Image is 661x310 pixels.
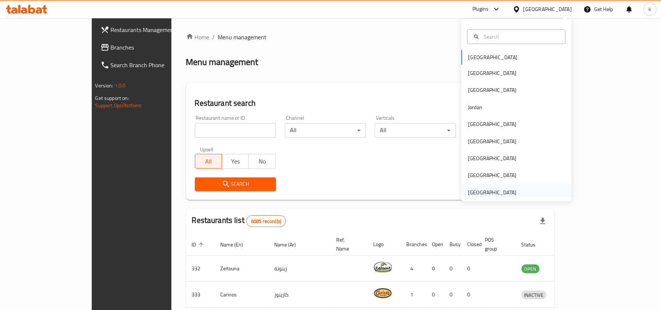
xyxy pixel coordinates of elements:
[111,61,196,69] span: Search Branch Phone
[95,56,202,74] a: Search Branch Phone
[201,180,270,189] span: Search
[95,81,113,90] span: Version:
[444,282,462,308] td: 0
[247,218,286,225] span: 6085 record(s)
[401,233,426,256] th: Branches
[468,103,482,111] div: Jordan
[468,69,516,77] div: [GEOGRAPHIC_DATA]
[213,33,215,42] li: /
[195,98,546,109] h2: Restaurant search
[522,291,546,299] div: INACTIVE
[462,282,479,308] td: 0
[248,154,276,169] button: No
[275,240,306,249] span: Name (Ar)
[195,123,276,138] input: Search for restaurant name or ID..
[115,81,126,90] span: 1.0.0
[186,33,555,42] nav: breadcrumb
[215,256,269,282] td: Zeitouna
[468,154,516,162] div: [GEOGRAPHIC_DATA]
[468,86,516,94] div: [GEOGRAPHIC_DATA]
[269,282,331,308] td: كارينوز
[468,188,516,197] div: [GEOGRAPHIC_DATA]
[95,93,129,103] span: Get support on:
[222,154,249,169] button: Yes
[444,256,462,282] td: 0
[95,21,202,39] a: Restaurants Management
[374,284,392,302] img: Carinos
[246,215,286,227] div: Total records count
[401,256,426,282] td: 4
[534,212,552,230] div: Export file
[285,123,366,138] div: All
[426,233,444,256] th: Open
[111,43,196,52] span: Branches
[195,154,222,169] button: All
[95,39,202,56] a: Branches
[522,265,540,273] span: OPEN
[468,120,516,128] div: [GEOGRAPHIC_DATA]
[401,282,426,308] td: 1
[522,264,540,273] div: OPEN
[522,291,546,299] span: INACTIVE
[95,101,142,110] a: Support.OpsPlatform
[192,215,286,227] h2: Restaurants list
[485,235,507,253] span: POS group
[462,256,479,282] td: 0
[375,123,456,138] div: All
[426,282,444,308] td: 0
[186,56,258,68] h2: Menu management
[225,156,246,167] span: Yes
[192,240,206,249] span: ID
[218,33,267,42] span: Menu management
[200,147,214,152] label: Upsell
[523,5,572,13] div: [GEOGRAPHIC_DATA]
[426,256,444,282] td: 0
[374,258,392,276] img: Zeitouna
[462,233,479,256] th: Closed
[252,156,273,167] span: No
[522,240,545,249] span: Status
[337,235,359,253] span: Ref. Name
[368,233,401,256] th: Logo
[215,282,269,308] td: Carinos
[195,177,276,191] button: Search
[111,25,196,34] span: Restaurants Management
[468,137,516,145] div: [GEOGRAPHIC_DATA]
[269,256,331,282] td: زيتونة
[472,5,489,14] div: Plugins
[649,5,651,13] span: k
[468,171,516,179] div: [GEOGRAPHIC_DATA]
[198,156,219,167] span: All
[444,233,462,256] th: Busy
[481,33,561,41] input: Search
[221,240,253,249] span: Name (En)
